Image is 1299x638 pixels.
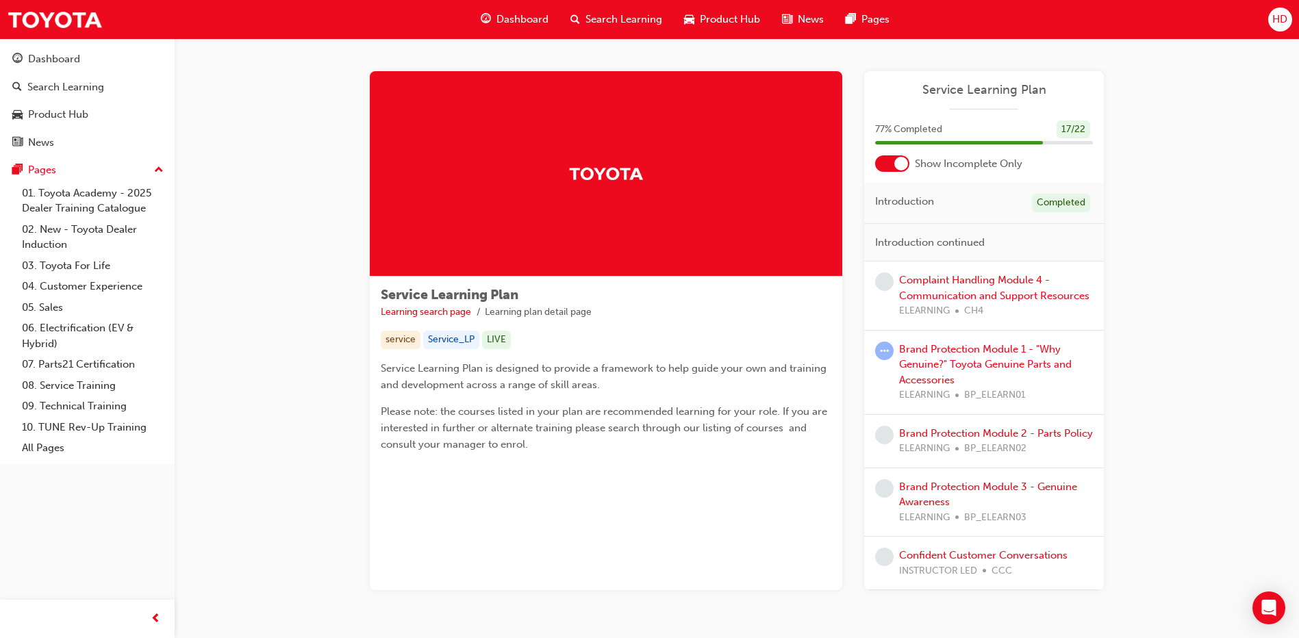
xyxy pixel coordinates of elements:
div: News [28,135,54,151]
span: pages-icon [12,164,23,177]
a: 06. Electrification (EV & Hybrid) [16,318,169,354]
a: Complaint Handling Module 4 - Communication and Support Resources [899,274,1089,302]
span: Introduction [875,194,934,209]
span: Search Learning [585,12,662,27]
span: 77 % Completed [875,122,942,138]
span: ELEARNING [899,387,950,403]
span: pages-icon [846,11,856,28]
span: ELEARNING [899,441,950,457]
a: 05. Sales [16,297,169,318]
a: Brand Protection Module 1 - "Why Genuine?" Toyota Genuine Parts and Accessories [899,343,1072,386]
span: news-icon [12,137,23,149]
a: guage-iconDashboard [470,5,559,34]
img: Trak [7,4,103,35]
span: Pages [861,12,890,27]
li: Learning plan detail page [485,305,592,320]
span: BP_ELEARN02 [964,441,1026,457]
span: car-icon [12,109,23,121]
div: LIVE [482,331,511,349]
a: Confident Customer Conversations [899,549,1068,561]
a: Service Learning Plan [875,82,1093,98]
img: Trak [568,162,644,186]
span: up-icon [154,162,164,179]
span: Introduction continued [875,235,985,251]
span: car-icon [684,11,694,28]
a: car-iconProduct Hub [673,5,771,34]
span: learningRecordVerb_NONE-icon [875,479,894,498]
a: 09. Technical Training [16,396,169,417]
a: search-iconSearch Learning [559,5,673,34]
span: BP_ELEARN03 [964,510,1026,526]
span: learningRecordVerb_ATTEMPT-icon [875,342,894,360]
span: Service Learning Plan [381,287,518,303]
div: 17 / 22 [1057,120,1090,139]
a: 03. Toyota For Life [16,255,169,277]
a: 10. TUNE Rev-Up Training [16,417,169,438]
span: learningRecordVerb_NONE-icon [875,548,894,566]
a: news-iconNews [771,5,835,34]
div: Service_LP [423,331,479,349]
button: HD [1268,8,1292,31]
a: 04. Customer Experience [16,276,169,297]
span: prev-icon [151,611,161,628]
span: guage-icon [12,53,23,66]
span: Please note: the courses listed in your plan are recommended learning for your role. If you are i... [381,405,830,450]
span: learningRecordVerb_NONE-icon [875,426,894,444]
span: Show Incomplete Only [915,156,1022,172]
a: All Pages [16,437,169,459]
div: Product Hub [28,107,88,123]
a: 02. New - Toyota Dealer Induction [16,219,169,255]
span: search-icon [12,81,22,94]
div: service [381,331,420,349]
span: ELEARNING [899,510,950,526]
button: DashboardSearch LearningProduct HubNews [5,44,169,157]
span: Product Hub [700,12,760,27]
span: Dashboard [496,12,548,27]
a: Brand Protection Module 2 - Parts Policy [899,427,1093,439]
a: Dashboard [5,47,169,72]
span: news-icon [782,11,792,28]
span: learningRecordVerb_NONE-icon [875,272,894,291]
div: Search Learning [27,79,104,95]
span: guage-icon [481,11,491,28]
a: Learning search page [381,306,471,318]
a: 01. Toyota Academy - 2025 Dealer Training Catalogue [16,183,169,219]
a: pages-iconPages [835,5,900,34]
div: Dashboard [28,51,80,67]
span: HD [1272,12,1287,27]
span: ELEARNING [899,303,950,319]
button: Pages [5,157,169,183]
span: CH4 [964,303,983,319]
a: News [5,130,169,155]
span: News [798,12,824,27]
span: search-icon [570,11,580,28]
a: 08. Service Training [16,375,169,396]
a: Product Hub [5,102,169,127]
div: Pages [28,162,56,178]
span: BP_ELEARN01 [964,387,1026,403]
span: CCC [992,563,1012,579]
a: 07. Parts21 Certification [16,354,169,375]
a: Search Learning [5,75,169,100]
span: Service Learning Plan is designed to provide a framework to help guide your own and training and ... [381,362,829,391]
div: Completed [1032,194,1090,212]
a: Brand Protection Module 3 - Genuine Awareness [899,481,1077,509]
div: Open Intercom Messenger [1252,591,1285,624]
span: INSTRUCTOR LED [899,563,977,579]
